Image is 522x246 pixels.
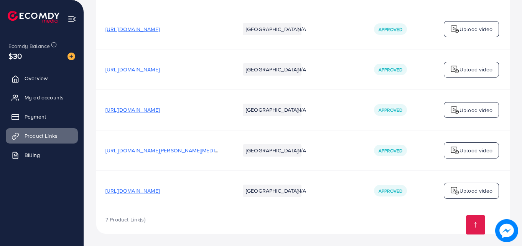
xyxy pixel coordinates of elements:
a: Overview [6,71,78,86]
span: Approved [379,107,402,113]
li: [GEOGRAPHIC_DATA] [243,185,301,197]
span: [URL][DOMAIN_NAME][PERSON_NAME][MEDICAL_DATA] [105,147,242,154]
span: Product Links [25,132,58,140]
span: N/A [297,187,306,195]
a: My ad accounts [6,90,78,105]
span: [URL][DOMAIN_NAME] [105,106,160,114]
span: [URL][DOMAIN_NAME] [105,25,160,33]
p: Upload video [459,106,492,115]
span: Approved [379,147,402,154]
span: Billing [25,151,40,159]
p: Upload video [459,65,492,74]
p: Upload video [459,146,492,155]
span: N/A [297,106,306,114]
span: N/A [297,147,306,154]
a: Payment [6,109,78,124]
span: N/A [297,25,306,33]
img: image [68,53,75,60]
span: $30 [8,50,22,61]
img: logo [450,106,459,115]
img: logo [450,65,459,74]
span: 7 Product Link(s) [105,216,145,223]
img: logo [450,25,459,34]
span: [URL][DOMAIN_NAME] [105,66,160,73]
img: menu [68,15,76,23]
li: [GEOGRAPHIC_DATA] [243,23,301,35]
img: image [495,219,518,242]
a: Product Links [6,128,78,144]
img: logo [450,186,459,195]
p: Upload video [459,186,492,195]
span: [URL][DOMAIN_NAME] [105,187,160,195]
span: Payment [25,113,46,121]
a: Billing [6,147,78,163]
img: logo [450,146,459,155]
span: My ad accounts [25,94,64,101]
span: Approved [379,188,402,194]
span: Approved [379,26,402,33]
span: Overview [25,74,48,82]
span: Ecomdy Balance [8,42,50,50]
li: [GEOGRAPHIC_DATA] [243,63,301,76]
p: Upload video [459,25,492,34]
img: logo [8,11,59,23]
span: N/A [297,66,306,73]
li: [GEOGRAPHIC_DATA] [243,104,301,116]
li: [GEOGRAPHIC_DATA] [243,144,301,157]
span: Approved [379,66,402,73]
